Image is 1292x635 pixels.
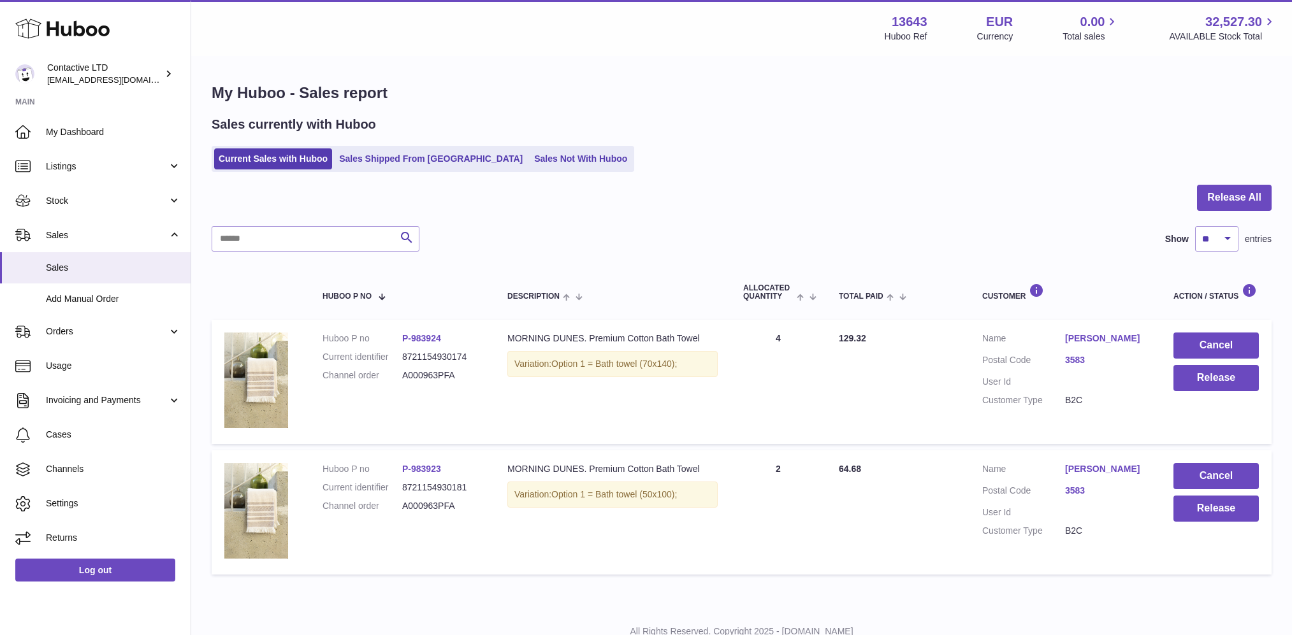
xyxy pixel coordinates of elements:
a: 0.00 Total sales [1063,13,1119,43]
div: Customer [982,283,1148,301]
strong: EUR [986,13,1013,31]
label: Show [1165,233,1189,245]
span: 129.32 [839,333,866,343]
div: Currency [977,31,1013,43]
span: 32,527.30 [1205,13,1262,31]
a: P-983923 [402,464,441,474]
dd: A000963PFA [402,500,482,512]
a: Sales Shipped From [GEOGRAPHIC_DATA] [335,148,527,169]
span: 64.68 [839,464,861,474]
a: Log out [15,559,175,581]
span: Option 1 = Bath towel (50x100); [551,489,677,499]
span: Orders [46,325,168,338]
a: 3583 [1065,354,1148,366]
span: Invoicing and Payments [46,394,168,406]
button: Release [1173,365,1259,391]
button: Release [1173,496,1259,522]
dt: Postal Code [982,485,1065,500]
dd: 8721154930174 [402,351,482,363]
dt: User Id [982,506,1065,518]
a: Current Sales with Huboo [214,148,332,169]
dt: Channel order [323,500,402,512]
dt: User Id [982,376,1065,388]
dt: Postal Code [982,354,1065,369]
div: MORNING DUNES. Premium Cotton Bath Towel [507,332,718,345]
a: [PERSON_NAME] [1065,463,1148,475]
div: Action / Status [1173,283,1259,301]
span: 0.00 [1080,13,1105,31]
span: Sales [46,229,168,241]
span: entries [1245,233,1272,245]
button: Release All [1197,185,1272,211]
span: Listings [46,161,168,173]
dt: Current identifier [323,482,402,494]
span: Add Manual Order [46,293,181,305]
td: 2 [730,450,826,574]
h1: My Huboo - Sales report [212,83,1272,103]
span: AVAILABLE Stock Total [1169,31,1277,43]
a: 32,527.30 AVAILABLE Stock Total [1169,13,1277,43]
span: Huboo P no [323,292,372,301]
a: [PERSON_NAME] [1065,332,1148,345]
div: Variation: [507,482,718,508]
dd: B2C [1065,394,1148,406]
strong: 13643 [892,13,927,31]
div: MORNING DUNES. Premium Cotton Bath Towel [507,463,718,475]
span: Usage [46,360,181,372]
a: 3583 [1065,485,1148,497]
span: [EMAIL_ADDRESS][DOMAIN_NAME] [47,75,187,85]
span: Option 1 = Bath towel (70x140); [551,359,677,369]
a: Sales Not With Huboo [530,148,632,169]
div: Variation: [507,351,718,377]
dt: Huboo P no [323,332,402,345]
dt: Current identifier [323,351,402,363]
span: Total sales [1063,31,1119,43]
h2: Sales currently with Huboo [212,116,376,133]
dt: Customer Type [982,394,1065,406]
button: Cancel [1173,332,1259,359]
span: My Dashboard [46,126,181,138]
span: Returns [46,532,181,544]
dt: Huboo P no [323,463,402,475]
span: Stock [46,195,168,207]
span: Total paid [839,292,883,301]
div: Contactive LTD [47,62,162,86]
img: soul@SOWLhome.com [15,64,34,83]
dd: B2C [1065,525,1148,537]
a: P-983924 [402,333,441,343]
button: Cancel [1173,463,1259,489]
span: Description [507,292,560,301]
img: morning_dunes_premium_cotton_bath_towel_2.jpg [224,332,288,428]
span: Channels [46,463,181,475]
span: Settings [46,497,181,510]
img: morning_dunes_premium_cotton_bath_towel_2.jpg [224,463,288,559]
div: Huboo Ref [885,31,927,43]
span: Sales [46,262,181,274]
dt: Channel order [323,369,402,382]
dd: 8721154930181 [402,482,482,494]
td: 4 [730,320,826,444]
dt: Name [982,332,1065,348]
dt: Customer Type [982,525,1065,537]
dd: A000963PFA [402,369,482,382]
span: Cases [46,429,181,441]
dt: Name [982,463,1065,478]
span: ALLOCATED Quantity [743,284,794,301]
